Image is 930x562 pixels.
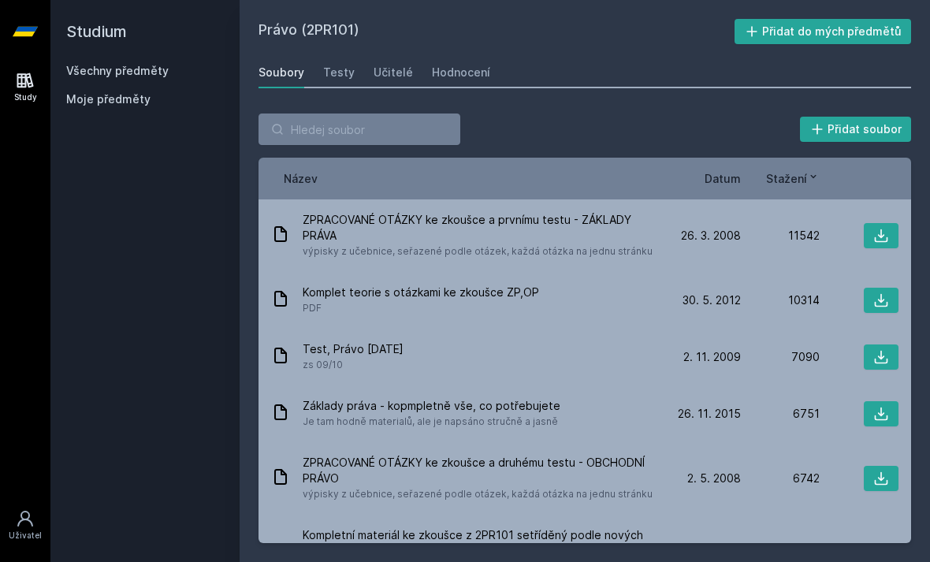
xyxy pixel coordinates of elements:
button: Název [284,170,318,187]
span: Kompletní materiál ke zkoušce z 2PR101 setříděný podle nových otázek 2005/2006 [303,527,656,559]
a: Soubory [259,57,304,88]
span: zs 09/10 [303,357,404,373]
a: Hodnocení [432,57,490,88]
div: 7090 [741,349,820,365]
button: Stažení [766,170,820,187]
div: Uživatel [9,530,42,542]
span: Moje předměty [66,91,151,107]
span: Komplet teorie s otázkami ke zkoušce ZP,OP [303,285,539,300]
a: Testy [323,57,355,88]
span: ZPRACOVANÉ OTÁZKY ke zkoušce a druhému testu - OBCHODNÍ PRÁVO [303,455,656,486]
span: ZPRACOVANÉ OTÁZKY ke zkoušce a prvnímu testu - ZÁKLADY PRÁVA [303,212,656,244]
div: 10314 [741,292,820,308]
span: 26. 11. 2015 [678,406,741,422]
div: Učitelé [374,65,413,80]
span: výpisky z učebnice, seřazené podle otázek, každá otázka na jednu stránku [303,244,656,259]
div: 6751 [741,406,820,422]
span: Je tam hodně materialů, ale je napsáno stručně a jasně [303,414,560,430]
div: 6742 [741,471,820,486]
button: Přidat soubor [800,117,912,142]
a: Všechny předměty [66,64,169,77]
button: Datum [705,170,741,187]
a: Učitelé [374,57,413,88]
input: Hledej soubor [259,114,460,145]
span: 30. 5. 2012 [683,292,741,308]
span: 2. 11. 2009 [683,349,741,365]
div: Hodnocení [432,65,490,80]
div: Study [14,91,37,103]
span: 2. 5. 2008 [687,471,741,486]
h2: Právo (2PR101) [259,19,735,44]
span: výpisky z učebnice, seřazené podle otázek, každá otázka na jednu stránku [303,486,656,502]
span: 26. 3. 2008 [681,228,741,244]
div: 11542 [741,228,820,244]
span: Základy práva - kopmpletně vše, co potřebujete [303,398,560,414]
a: Study [3,63,47,111]
span: Test, Právo [DATE] [303,341,404,357]
span: PDF [303,300,539,316]
div: Testy [323,65,355,80]
a: Uživatel [3,501,47,549]
span: Stažení [766,170,807,187]
div: Soubory [259,65,304,80]
button: Přidat do mých předmětů [735,19,912,44]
